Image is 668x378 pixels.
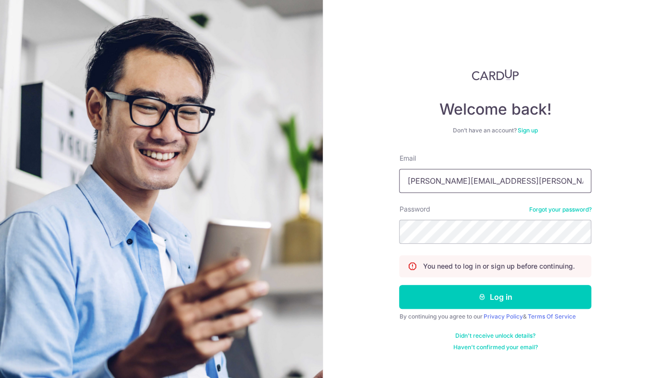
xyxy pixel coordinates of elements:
input: Enter your Email [399,169,591,193]
div: Don’t have an account? [399,127,591,134]
button: Log in [399,285,591,309]
a: Sign up [518,127,538,134]
a: Terms Of Service [527,313,575,320]
div: By continuing you agree to our & [399,313,591,320]
label: Password [399,204,430,214]
a: Forgot your password? [529,206,591,213]
a: Privacy Policy [483,313,522,320]
a: Haven't confirmed your email? [453,343,537,351]
p: You need to log in or sign up before continuing. [423,261,574,271]
h4: Welcome back! [399,100,591,119]
a: Didn't receive unlock details? [455,332,535,340]
img: CardUp Logo [472,69,519,81]
label: Email [399,154,415,163]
